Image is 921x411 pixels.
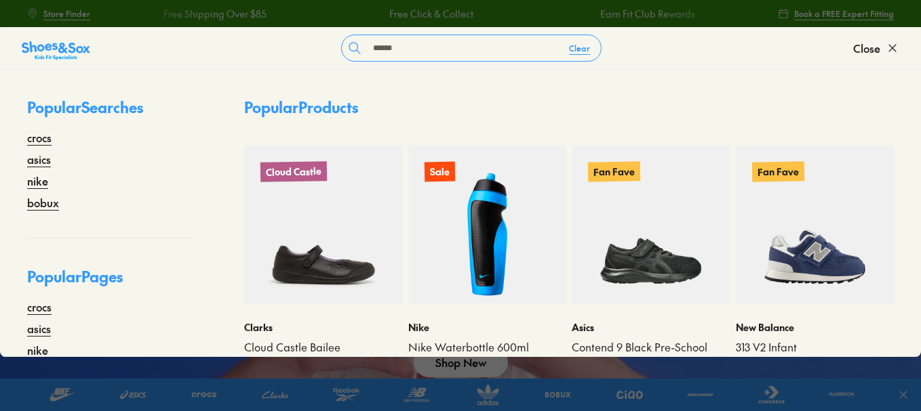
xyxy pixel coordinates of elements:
[27,265,190,299] p: Popular Pages
[27,173,48,189] a: nike
[588,161,640,181] p: Fan Fave
[853,33,899,63] button: Close
[163,7,266,21] a: Free Shipping Over $85
[244,146,403,304] a: Cloud Castle
[244,340,403,355] a: Cloud Castle Bailee
[27,299,52,315] a: crocs
[408,320,567,334] p: Nike
[27,194,59,211] a: bobux
[27,1,90,26] a: Store Finder
[572,320,730,334] p: Asics
[27,96,190,129] p: Popular Searches
[853,40,880,56] span: Close
[27,129,52,146] a: crocs
[751,161,804,181] p: Fan Fave
[572,340,730,355] a: Contend 9 Black Pre-School
[260,161,327,182] p: Cloud Castle
[736,146,895,304] a: Fan Fave
[794,7,894,20] span: Book a FREE Expert Fitting
[600,7,695,21] a: Earn Fit Club Rewards
[244,320,403,334] p: Clarks
[244,96,358,118] p: Popular Products
[43,7,90,20] span: Store Finder
[27,342,48,358] a: nike
[736,340,895,355] a: 313 V2 Infant
[414,347,508,377] a: Shop New
[408,340,567,355] a: Nike Waterbottle 600ml
[389,7,473,21] a: Free Click & Collect
[27,151,51,167] a: asics
[27,320,51,337] a: asics
[778,1,894,26] a: Book a FREE Expert Fitting
[424,162,454,182] p: Sale
[22,40,90,62] img: SNS_Logo_Responsive.svg
[558,36,601,60] button: Clear
[736,320,895,334] p: New Balance
[408,146,567,304] a: Sale
[22,37,90,59] a: Shoes &amp; Sox
[572,146,730,304] a: Fan Fave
